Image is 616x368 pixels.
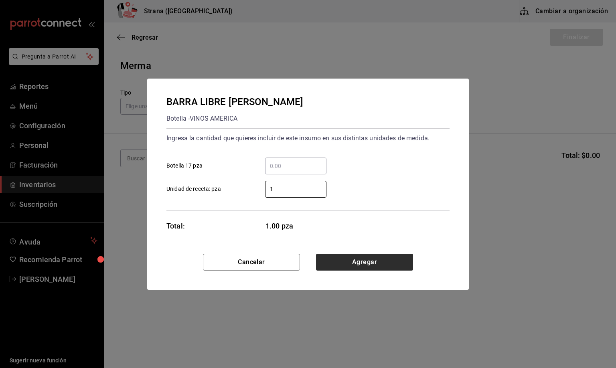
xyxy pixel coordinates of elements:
div: BARRA LIBRE [PERSON_NAME] [166,95,303,109]
span: Botella 17 pza [166,162,203,170]
div: Ingresa la cantidad que quieres incluir de este insumo en sus distintas unidades de medida. [166,132,450,145]
span: 1.00 pza [265,220,327,231]
input: Unidad de receta: pza [265,184,326,194]
button: Agregar [316,254,413,271]
span: Unidad de receta: pza [166,185,221,193]
div: Botella - VINOS AMERICA [166,112,303,125]
input: Botella 17 pza [265,161,326,171]
button: Cancelar [203,254,300,271]
div: Total: [166,220,185,231]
